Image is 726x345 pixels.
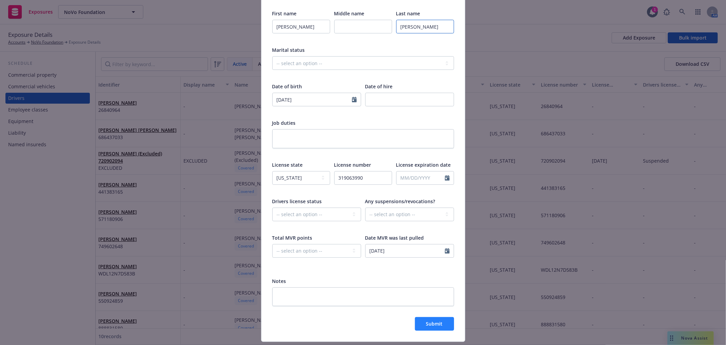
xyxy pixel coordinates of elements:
[352,97,357,102] svg: Calendar
[272,162,303,168] span: License state
[272,278,286,284] span: Notes
[366,244,445,257] input: MM/DD/YYYY
[272,10,297,17] span: First name
[272,83,302,90] span: Date of birth
[396,162,451,168] span: License expiration date
[272,235,312,241] span: Total MVR points
[445,248,450,254] svg: Calendar
[365,83,393,90] span: Date of hire
[426,320,443,327] span: Submit
[334,162,371,168] span: License number
[273,93,352,106] input: MM/DD/YYYY
[365,235,424,241] span: Date MVR was last pulled
[396,10,420,17] span: Last name
[272,120,296,126] span: Job duties
[445,175,450,181] svg: Calendar
[397,171,445,184] input: MM/DD/YYYY
[334,10,365,17] span: Middle name
[272,198,322,205] span: Drivers license status
[415,317,454,331] button: Submit
[365,198,435,205] span: Any suspensions/revocations?
[272,47,305,53] span: Marital status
